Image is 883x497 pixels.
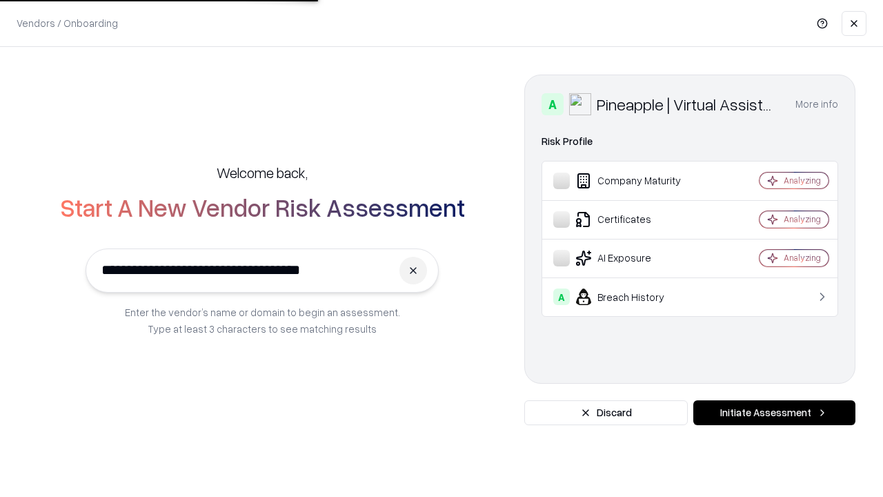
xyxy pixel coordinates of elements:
[784,213,821,225] div: Analyzing
[217,163,308,182] h5: Welcome back,
[553,289,718,305] div: Breach History
[693,400,855,425] button: Initiate Assessment
[553,211,718,228] div: Certificates
[60,193,465,221] h2: Start A New Vendor Risk Assessment
[784,175,821,186] div: Analyzing
[542,133,838,150] div: Risk Profile
[553,289,570,305] div: A
[569,93,591,115] img: Pineapple | Virtual Assistant Agency
[125,304,400,337] p: Enter the vendor’s name or domain to begin an assessment. Type at least 3 characters to see match...
[542,93,564,115] div: A
[597,93,779,115] div: Pineapple | Virtual Assistant Agency
[553,250,718,266] div: AI Exposure
[795,92,838,117] button: More info
[553,173,718,189] div: Company Maturity
[17,16,118,30] p: Vendors / Onboarding
[524,400,688,425] button: Discard
[784,252,821,264] div: Analyzing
